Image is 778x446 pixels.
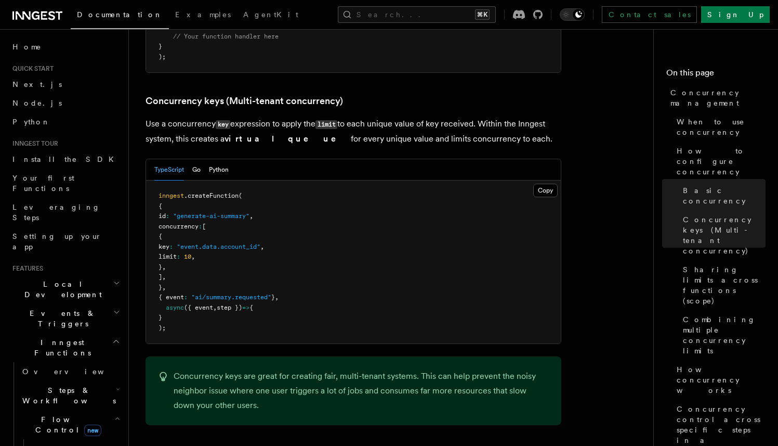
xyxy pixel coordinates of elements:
[666,67,766,83] h4: On this page
[679,310,766,360] a: Combining multiple concurrency limits
[8,337,112,358] span: Inngest Functions
[670,87,766,108] span: Concurrency management
[71,3,169,29] a: Documentation
[18,381,122,410] button: Steps & Workflows
[162,284,166,291] span: ,
[8,333,122,362] button: Inngest Functions
[174,369,549,413] p: Concurrency keys are great for creating fair, multi-tenant systems. This can help prevent the noi...
[677,146,766,177] span: How to configure concurrency
[683,185,766,206] span: Basic concurrency
[22,367,129,376] span: Overview
[18,410,122,439] button: Flow Controlnew
[8,198,122,227] a: Leveraging Steps
[8,264,43,273] span: Features
[159,253,177,260] span: limit
[8,304,122,333] button: Events & Triggers
[683,264,766,306] span: Sharing limits across functions (scope)
[154,159,184,181] button: TypeScript
[173,33,279,40] span: // Your function handler here
[146,117,561,146] p: Use a concurrency expression to apply the to each unique value of key received. Within the Innges...
[159,202,162,210] span: {
[177,243,260,250] span: "event.data.account_id"
[8,150,122,169] a: Install the SDK
[191,253,195,260] span: ,
[677,117,766,137] span: When to use concurrency
[159,223,199,230] span: concurrency
[677,364,766,396] span: How concurrency works
[12,80,62,88] span: Next.js
[12,42,42,52] span: Home
[533,184,558,197] button: Copy
[18,362,122,381] a: Overview
[8,94,122,112] a: Node.js
[243,10,298,19] span: AgentKit
[192,159,201,181] button: Go
[18,414,114,435] span: Flow Control
[169,243,173,250] span: :
[84,425,101,436] span: new
[184,192,239,199] span: .createFunction
[209,159,229,181] button: Python
[159,192,184,199] span: inngest
[249,304,253,311] span: {
[679,260,766,310] a: Sharing limits across functions (scope)
[12,99,62,107] span: Node.js
[8,112,122,131] a: Python
[8,65,54,73] span: Quick start
[602,6,697,23] a: Contact sales
[560,8,585,21] button: Toggle dark mode
[166,212,169,220] span: :
[217,304,242,311] span: step })
[166,304,184,311] span: async
[159,324,166,332] span: );
[239,192,242,199] span: (
[159,243,169,250] span: key
[237,3,305,28] a: AgentKit
[159,233,162,240] span: {
[159,284,162,291] span: }
[701,6,770,23] a: Sign Up
[169,3,237,28] a: Examples
[8,169,122,198] a: Your first Functions
[216,120,230,129] code: key
[12,232,102,251] span: Setting up your app
[146,94,343,108] a: Concurrency keys (Multi-tenant concurrency)
[159,294,184,301] span: { event
[18,385,116,406] span: Steps & Workflows
[271,294,275,301] span: }
[159,263,162,271] span: }
[159,53,166,60] span: );
[260,243,264,250] span: ,
[184,304,213,311] span: ({ event
[8,279,113,300] span: Local Development
[162,263,166,271] span: ,
[8,308,113,329] span: Events & Triggers
[666,83,766,112] a: Concurrency management
[202,223,206,230] span: [
[683,314,766,356] span: Combining multiple concurrency limits
[8,139,58,148] span: Inngest tour
[175,10,231,19] span: Examples
[162,273,166,281] span: ,
[672,112,766,142] a: When to use concurrency
[12,155,120,163] span: Install the SDK
[213,304,217,311] span: ,
[184,253,191,260] span: 10
[242,304,249,311] span: =>
[249,212,253,220] span: ,
[173,212,249,220] span: "generate-ai-summary"
[315,120,337,129] code: limit
[475,9,490,20] kbd: ⌘K
[159,273,162,281] span: ]
[77,10,163,19] span: Documentation
[12,118,50,126] span: Python
[683,214,766,256] span: Concurrency keys (Multi-tenant concurrency)
[8,75,122,94] a: Next.js
[275,294,279,301] span: ,
[8,275,122,304] button: Local Development
[159,212,166,220] span: id
[12,203,100,222] span: Leveraging Steps
[672,360,766,400] a: How concurrency works
[8,227,122,256] a: Setting up your app
[672,142,766,181] a: How to configure concurrency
